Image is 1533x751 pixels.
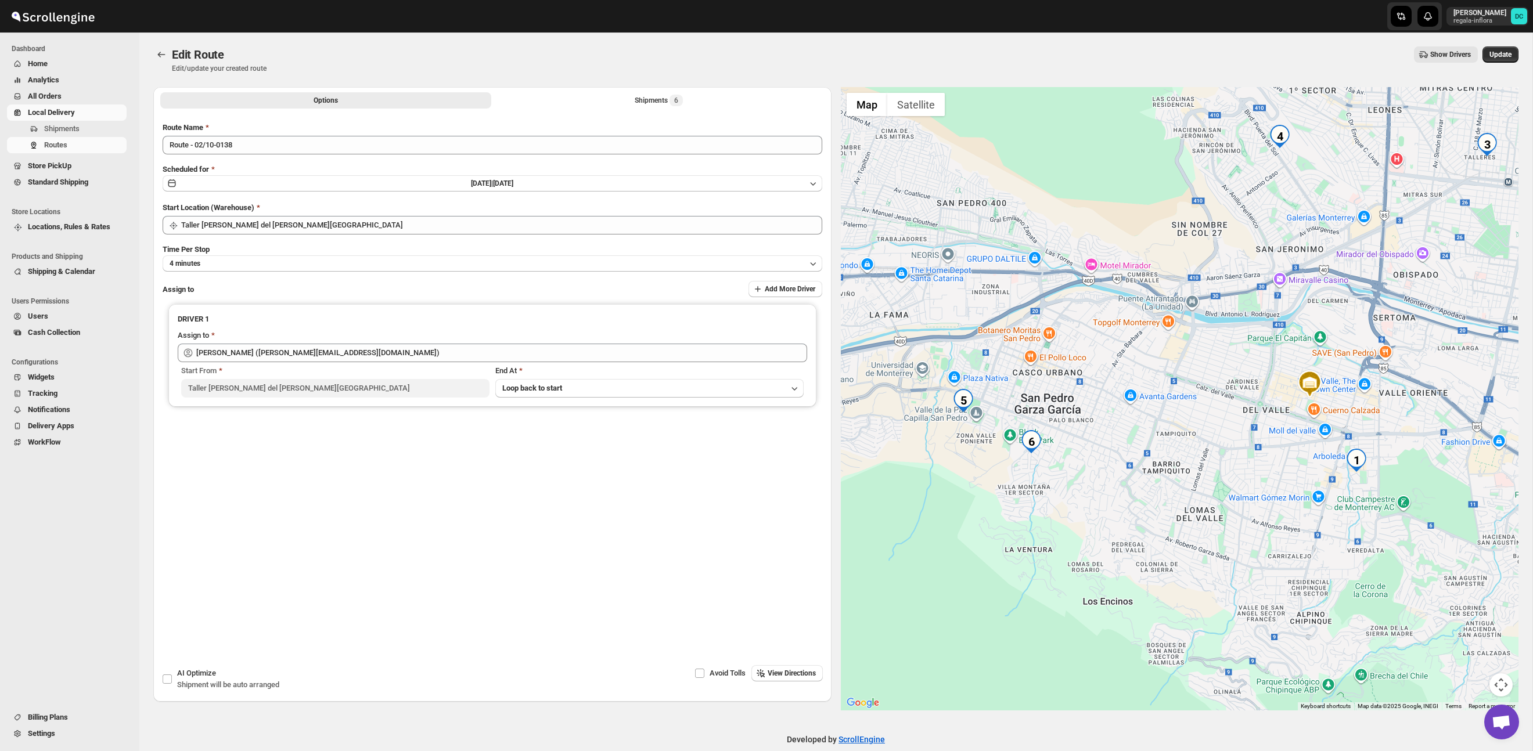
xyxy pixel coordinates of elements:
[887,93,945,116] button: Show satellite imagery
[768,669,816,678] span: View Directions
[28,108,75,117] span: Local Delivery
[844,695,882,710] img: Google
[1430,50,1471,59] span: Show Drivers
[1484,705,1519,739] div: Open chat
[847,93,887,116] button: Show street map
[495,365,804,377] div: End At
[635,95,683,106] div: Shipments
[28,328,80,337] span: Cash Collection
[12,297,131,306] span: Users Permissions
[12,44,131,53] span: Dashboard
[28,421,74,430] span: Delivery Apps
[1268,125,1291,148] div: 4
[28,178,88,186] span: Standard Shipping
[7,56,127,72] button: Home
[765,284,815,294] span: Add More Driver
[710,669,746,677] span: Avoid Tolls
[494,92,825,109] button: Selected Shipments
[28,75,59,84] span: Analytics
[28,373,55,381] span: Widgets
[1511,8,1527,24] span: DAVID CORONADO
[1476,133,1499,156] div: 3
[7,725,127,742] button: Settings
[28,729,55,738] span: Settings
[44,140,67,149] span: Routes
[674,96,678,105] span: 6
[170,259,200,268] span: 4 minutes
[163,175,822,192] button: [DATE]|[DATE]
[7,72,127,88] button: Analytics
[12,252,131,261] span: Products and Shipping
[1301,702,1351,710] button: Keyboard shortcuts
[28,59,48,68] span: Home
[502,384,562,392] span: Loop back to start
[471,179,493,187] span: [DATE] |
[1489,673,1513,696] button: Map camera controls
[153,46,170,63] button: Routes
[28,389,57,398] span: Tracking
[163,285,194,294] span: Assign to
[163,123,203,132] span: Route Name
[7,369,127,385] button: Widgets
[751,665,823,681] button: View Directions
[172,64,267,73] p: Edit/update your created route
[7,137,127,153] button: Routes
[28,405,70,414] span: Notifications
[28,713,68,721] span: Billing Plans
[163,136,822,154] input: Eg: Bengaluru Route
[153,113,832,551] div: All Route Options
[839,735,885,744] a: ScrollEngine
[787,734,885,745] p: Developed by
[12,358,131,367] span: Configurations
[1445,703,1462,709] a: Terms (opens in new tab)
[748,281,822,297] button: Add More Driver
[181,366,217,375] span: Start From
[28,267,95,276] span: Shipping & Calendar
[9,2,96,31] img: ScrollEngine
[178,313,807,325] h3: DRIVER 1
[7,263,127,280] button: Shipping & Calendar
[1453,17,1506,24] p: regala-inflora
[7,434,127,450] button: WorkFlow
[1515,13,1523,20] text: DC
[28,161,71,170] span: Store PickUp
[163,165,209,174] span: Scheduled for
[1453,8,1506,17] p: [PERSON_NAME]
[28,438,61,446] span: WorkFlow
[7,308,127,324] button: Users
[7,385,127,402] button: Tracking
[196,344,807,362] input: Search assignee
[28,222,110,231] span: Locations, Rules & Rates
[1358,703,1438,709] span: Map data ©2025 Google, INEGI
[163,255,822,272] button: 4 minutes
[163,203,254,212] span: Start Location (Warehouse)
[163,245,210,254] span: Time Per Stop
[1482,46,1518,63] button: Update
[314,96,338,105] span: Options
[7,324,127,341] button: Cash Collection
[495,379,804,398] button: Loop back to start
[172,48,224,62] span: Edit Route
[28,92,62,100] span: All Orders
[177,669,216,677] span: AI Optimize
[28,312,48,320] span: Users
[7,709,127,725] button: Billing Plans
[181,216,822,234] input: Search location
[7,219,127,235] button: Locations, Rules & Rates
[1345,449,1368,472] div: 1
[177,680,279,689] span: Shipment will be auto arranged
[844,695,882,710] a: Open this area in Google Maps (opens a new window)
[1414,46,1478,63] button: Show Drivers
[493,179,513,187] span: [DATE]
[1446,7,1528,26] button: User menu
[7,418,127,434] button: Delivery Apps
[12,207,131,216] span: Store Locations
[178,330,209,341] div: Assign to
[160,92,491,109] button: All Route Options
[1489,50,1512,59] span: Update
[1469,703,1515,709] a: Report a map error
[952,389,975,412] div: 5
[7,121,127,137] button: Shipments
[7,402,127,418] button: Notifications
[7,88,127,104] button: All Orders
